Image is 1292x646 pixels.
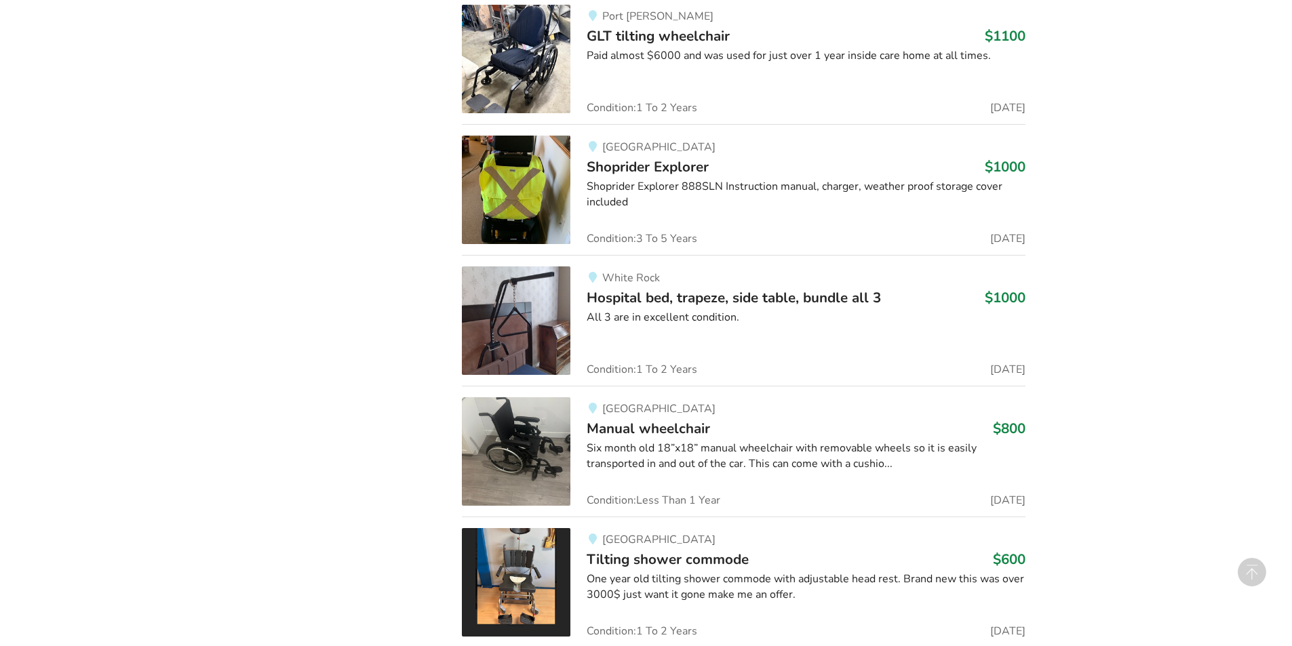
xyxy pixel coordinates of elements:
[462,266,570,375] img: bedroom equipment-hospital bed, trapeze, side table, bundle all 3
[602,270,660,285] span: White Rock
[587,26,730,45] span: GLT tilting wheelchair
[602,401,716,416] span: [GEOGRAPHIC_DATA]
[993,550,1025,568] h3: $600
[587,233,697,244] span: Condition: 3 To 5 Years
[462,5,570,113] img: mobility-glt tilting wheelchair
[990,626,1025,637] span: [DATE]
[985,27,1025,45] h3: $1100
[587,571,1025,603] div: One year old tilting shower commode with adjustable head rest. Brand new this was over 3000$ just...
[985,158,1025,176] h3: $1000
[602,140,716,155] span: [GEOGRAPHIC_DATA]
[985,289,1025,306] h3: $1000
[587,441,1025,472] div: Six month old 18”x18” manual wheelchair with removable wheels so it is easily transported in and ...
[462,397,570,506] img: mobility-manual wheelchair
[587,102,697,113] span: Condition: 1 To 2 Years
[587,48,1025,64] div: Paid almost $6000 and was used for just over 1 year inside care home at all times.
[990,495,1025,506] span: [DATE]
[990,102,1025,113] span: [DATE]
[990,364,1025,375] span: [DATE]
[993,420,1025,437] h3: $800
[587,419,710,438] span: Manual wheelchair
[587,495,720,506] span: Condition: Less Than 1 Year
[462,136,570,244] img: mobility-shoprider explorer
[602,532,716,547] span: [GEOGRAPHIC_DATA]
[462,255,1025,386] a: bedroom equipment-hospital bed, trapeze, side table, bundle all 3White RockHospital bed, trapeze,...
[462,124,1025,255] a: mobility-shoprider explorer[GEOGRAPHIC_DATA]Shoprider Explorer$1000Shoprider Explorer 888SLN Inst...
[587,157,709,176] span: Shoprider Explorer
[587,310,1025,325] div: All 3 are in excellent condition.
[602,9,713,24] span: Port [PERSON_NAME]
[587,288,881,307] span: Hospital bed, trapeze, side table, bundle all 3
[587,179,1025,210] div: Shoprider Explorer 888SLN Instruction manual, charger, weather proof storage cover included
[462,528,570,637] img: bathroom safety-tilting shower commode
[587,364,697,375] span: Condition: 1 To 2 Years
[462,386,1025,517] a: mobility-manual wheelchair [GEOGRAPHIC_DATA]Manual wheelchair$800Six month old 18”x18” manual whe...
[587,626,697,637] span: Condition: 1 To 2 Years
[587,550,749,569] span: Tilting shower commode
[990,233,1025,244] span: [DATE]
